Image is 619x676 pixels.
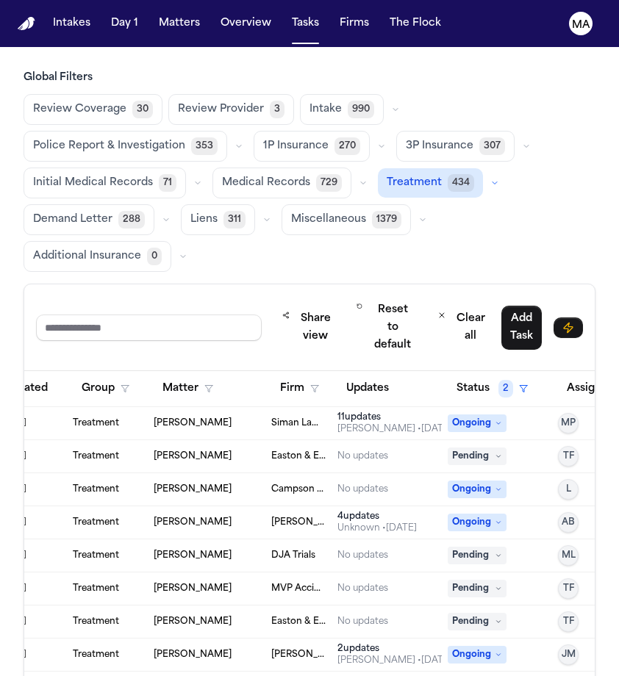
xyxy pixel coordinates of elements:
div: 11 update s [337,411,452,423]
span: Siman Law Firm [271,417,326,429]
button: ML [558,545,579,566]
button: 1P Insurance270 [254,131,370,162]
span: Javier Bernal [154,550,232,561]
span: 30 [132,101,153,118]
button: Police Report & Investigation353 [24,131,227,162]
button: Review Coverage30 [24,94,162,125]
span: 270 [334,137,360,155]
button: L [558,479,579,500]
div: Last updated by Michelle Landazabal at 9/12/2025, 10:52:48 AM [337,655,452,666]
span: 3 [270,101,285,118]
span: 990 [348,101,374,118]
button: Share view [273,305,342,350]
img: Finch Logo [18,17,35,31]
span: Demand Letter [33,212,112,227]
div: Last updated by System at 6/9/2025, 8:16:27 PM [337,522,417,534]
span: TF [563,450,574,462]
button: TF [558,611,579,632]
button: Treatment434 [378,168,483,198]
span: TF [563,616,574,628]
span: ML [562,550,576,561]
button: Medical Records729 [212,168,351,198]
h3: Global Filters [24,71,595,85]
button: Matter [154,375,222,402]
span: Grace Campbell [154,483,232,495]
button: TF [558,446,579,467]
div: 2 update s [337,643,452,655]
span: 353 [191,137,218,155]
span: Easton & Easton [271,450,326,462]
span: Ongoing [448,514,507,531]
span: MP [561,417,576,429]
span: Ongoing [448,481,507,498]
span: Review Coverage [33,102,126,117]
span: David Williams [154,450,232,462]
button: Intakes [47,10,96,37]
div: No updates [337,450,388,462]
button: Demand Letter288 [24,204,154,235]
span: MVP Accident Attorneys [271,583,326,594]
span: L [566,483,571,495]
span: 0 [147,248,162,265]
span: Additional Insurance [33,249,141,264]
span: Mohamed K Ahmed [271,649,326,661]
button: MP [558,413,579,434]
span: Intake [309,102,342,117]
span: Campson & Campson [271,483,326,495]
span: Liens [190,212,218,227]
span: Police Report & Investigation [33,139,185,154]
button: TF [558,578,579,599]
a: Overview [215,10,277,37]
span: 307 [479,137,505,155]
span: Miscellaneous [291,212,366,227]
button: JM [558,644,579,665]
a: Tasks [286,10,325,37]
button: Day 1 [105,10,144,37]
button: Review Provider3 [168,94,294,125]
button: AB [558,512,579,533]
button: 3P Insurance307 [396,131,515,162]
button: The Flock [384,10,447,37]
div: No updates [337,483,388,495]
div: Last updated by Denise Biggs at 8/13/2025, 5:48:28 PM [337,423,452,435]
span: DJA Trials [271,550,315,561]
button: Additional Insurance0 [24,241,171,272]
button: Clear all [429,305,495,350]
span: 3P Insurance [406,139,473,154]
button: Add Task [501,306,542,350]
span: Pending [448,547,507,564]
button: Reset to default [348,296,423,359]
span: Easton & Easton [271,616,326,628]
button: Liens311 [181,204,255,235]
span: TF [563,583,574,594]
span: 311 [223,211,246,229]
div: No updates [337,583,388,594]
span: Ongoing [448,646,507,664]
span: JM [562,649,576,661]
span: Pending [448,447,507,465]
button: Matters [153,10,206,37]
div: No updates [337,616,388,628]
span: Medical Records [222,176,310,190]
span: Angelica Avila [154,417,232,429]
span: Nadalina Eldin [154,517,232,528]
span: 288 [118,211,145,229]
a: Home [18,17,35,31]
span: 729 [316,174,342,192]
span: Ongoing [448,414,507,432]
span: Treatment [387,176,442,190]
button: Firms [334,10,375,37]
